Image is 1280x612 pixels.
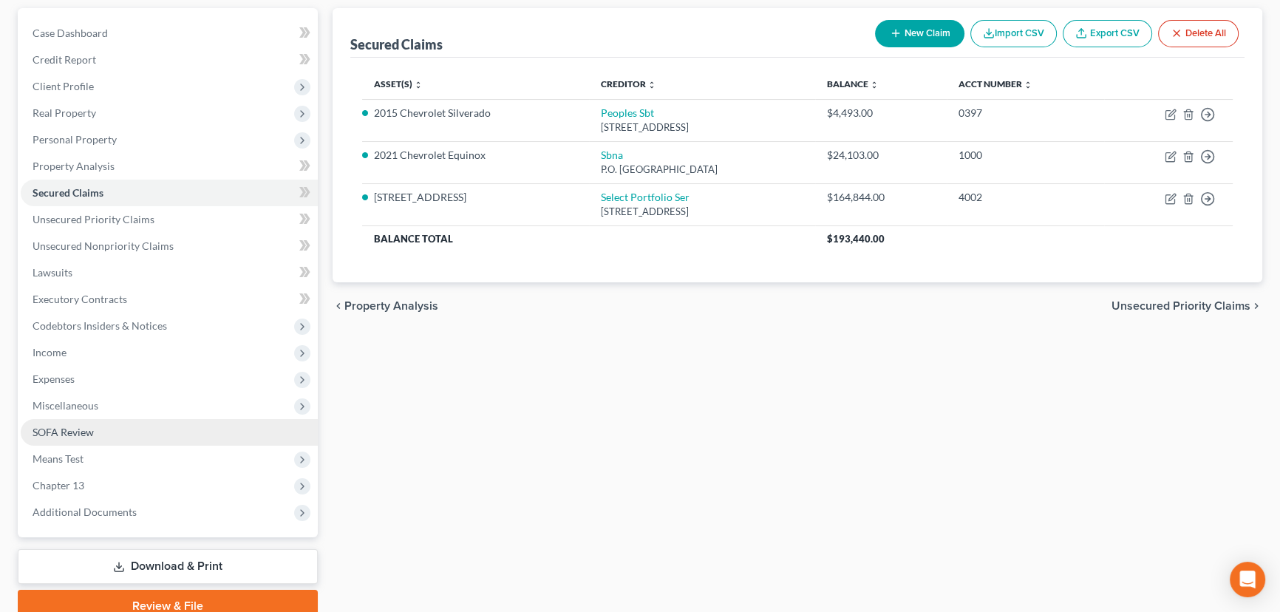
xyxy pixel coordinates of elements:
[601,163,804,177] div: P.O. [GEOGRAPHIC_DATA]
[21,20,318,47] a: Case Dashboard
[374,106,577,120] li: 2015 Chevrolet Silverado
[21,419,318,446] a: SOFA Review
[350,35,443,53] div: Secured Claims
[601,120,804,135] div: [STREET_ADDRESS]
[333,300,344,312] i: chevron_left
[33,53,96,66] span: Credit Report
[33,266,72,279] span: Lawsuits
[601,191,690,203] a: Select Portfolio Ser
[33,399,98,412] span: Miscellaneous
[21,233,318,259] a: Unsecured Nonpriority Claims
[647,81,656,89] i: unfold_more
[1158,20,1239,47] button: Delete All
[362,225,815,252] th: Balance Total
[959,78,1032,89] a: Acct Number unfold_more
[959,190,1092,205] div: 4002
[875,20,964,47] button: New Claim
[601,106,654,119] a: Peoples Sbt
[1063,20,1152,47] a: Export CSV
[374,148,577,163] li: 2021 Chevrolet Equinox
[601,149,623,161] a: Sbna
[344,300,438,312] span: Property Analysis
[1250,300,1262,312] i: chevron_right
[21,259,318,286] a: Lawsuits
[33,239,174,252] span: Unsecured Nonpriority Claims
[374,190,577,205] li: [STREET_ADDRESS]
[33,213,154,225] span: Unsecured Priority Claims
[21,206,318,233] a: Unsecured Priority Claims
[1024,81,1032,89] i: unfold_more
[970,20,1057,47] button: Import CSV
[18,549,318,584] a: Download & Print
[33,293,127,305] span: Executory Contracts
[21,286,318,313] a: Executory Contracts
[21,47,318,73] a: Credit Report
[414,81,423,89] i: unfold_more
[1230,562,1265,597] div: Open Intercom Messenger
[601,78,656,89] a: Creditor unfold_more
[33,506,137,518] span: Additional Documents
[1112,300,1250,312] span: Unsecured Priority Claims
[21,180,318,206] a: Secured Claims
[33,27,108,39] span: Case Dashboard
[827,233,885,245] span: $193,440.00
[1112,300,1262,312] button: Unsecured Priority Claims chevron_right
[33,80,94,92] span: Client Profile
[33,426,94,438] span: SOFA Review
[33,133,117,146] span: Personal Property
[33,373,75,385] span: Expenses
[601,205,804,219] div: [STREET_ADDRESS]
[33,452,84,465] span: Means Test
[333,300,438,312] button: chevron_left Property Analysis
[374,78,423,89] a: Asset(s) unfold_more
[33,160,115,172] span: Property Analysis
[870,81,879,89] i: unfold_more
[33,186,103,199] span: Secured Claims
[827,190,935,205] div: $164,844.00
[33,106,96,119] span: Real Property
[827,78,879,89] a: Balance unfold_more
[827,106,935,120] div: $4,493.00
[959,106,1092,120] div: 0397
[959,148,1092,163] div: 1000
[33,346,67,358] span: Income
[33,319,167,332] span: Codebtors Insiders & Notices
[21,153,318,180] a: Property Analysis
[827,148,935,163] div: $24,103.00
[33,479,84,492] span: Chapter 13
